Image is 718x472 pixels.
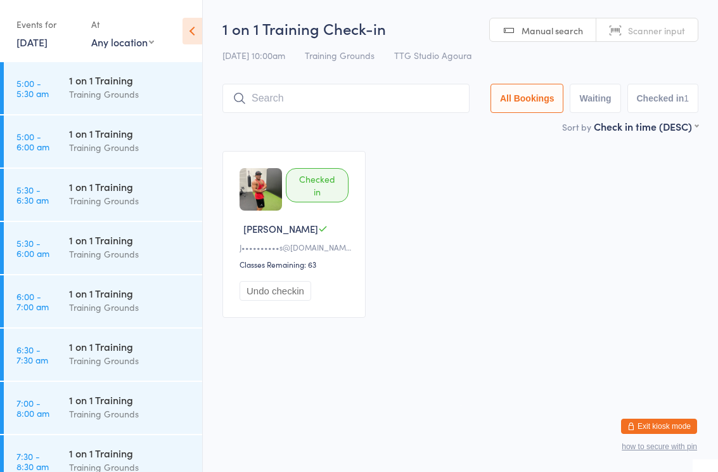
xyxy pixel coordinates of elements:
time: 7:30 - 8:30 am [16,451,49,471]
time: 5:30 - 6:00 am [16,238,49,258]
button: how to secure with pin [622,442,697,451]
a: 7:00 -8:00 am1 on 1 TrainingTraining Grounds [4,382,202,434]
div: Training Grounds [69,300,191,315]
div: J••••••••••s@[DOMAIN_NAME] [240,242,352,252]
a: 6:30 -7:30 am1 on 1 TrainingTraining Grounds [4,329,202,381]
a: 5:00 -5:30 am1 on 1 TrainingTraining Grounds [4,62,202,114]
time: 5:30 - 6:30 am [16,185,49,205]
div: Checked in [286,168,349,202]
button: Checked in1 [627,84,699,113]
div: Training Grounds [69,193,191,208]
div: Events for [16,14,79,35]
div: Training Grounds [69,353,191,368]
time: 5:00 - 5:30 am [16,78,49,98]
div: 1 on 1 Training [69,73,191,87]
h2: 1 on 1 Training Check-in [222,18,698,39]
div: Training Grounds [69,407,191,421]
label: Sort by [562,121,591,133]
span: Scanner input [628,24,685,37]
div: Training Grounds [69,87,191,102]
div: 1 on 1 Training [69,180,191,193]
div: 1 on 1 Training [69,339,191,353]
div: Any location [91,35,154,49]
div: At [91,14,154,35]
button: Exit kiosk mode [621,419,697,434]
span: TTG Studio Agoura [394,49,471,62]
a: [DATE] [16,35,48,49]
div: 1 on 1 Training [69,233,191,247]
time: 5:00 - 6:00 am [16,131,49,152]
span: Training Grounds [305,49,375,62]
div: Classes Remaining: 63 [240,259,352,270]
div: 1 [684,93,689,103]
button: Undo checkin [240,281,311,301]
button: Waiting [570,84,620,113]
div: Check in time (DESC) [594,119,698,133]
time: 6:00 - 7:00 am [16,291,49,311]
div: 1 on 1 Training [69,286,191,300]
div: 1 on 1 Training [69,393,191,407]
input: Search [222,84,470,113]
span: [PERSON_NAME] [243,222,318,235]
img: image1720831791.png [240,168,282,211]
button: All Bookings [490,84,564,113]
a: 5:00 -6:00 am1 on 1 TrainingTraining Grounds [4,115,202,167]
a: 5:30 -6:30 am1 on 1 TrainingTraining Grounds [4,169,202,221]
a: 6:00 -7:00 am1 on 1 TrainingTraining Grounds [4,275,202,327]
a: 5:30 -6:00 am1 on 1 TrainingTraining Grounds [4,222,202,274]
div: Training Grounds [69,140,191,155]
time: 6:30 - 7:30 am [16,344,48,365]
span: Manual search [522,24,583,37]
div: Training Grounds [69,247,191,261]
time: 7:00 - 8:00 am [16,398,49,418]
div: 1 on 1 Training [69,446,191,460]
div: 1 on 1 Training [69,126,191,140]
span: [DATE] 10:00am [222,49,285,62]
